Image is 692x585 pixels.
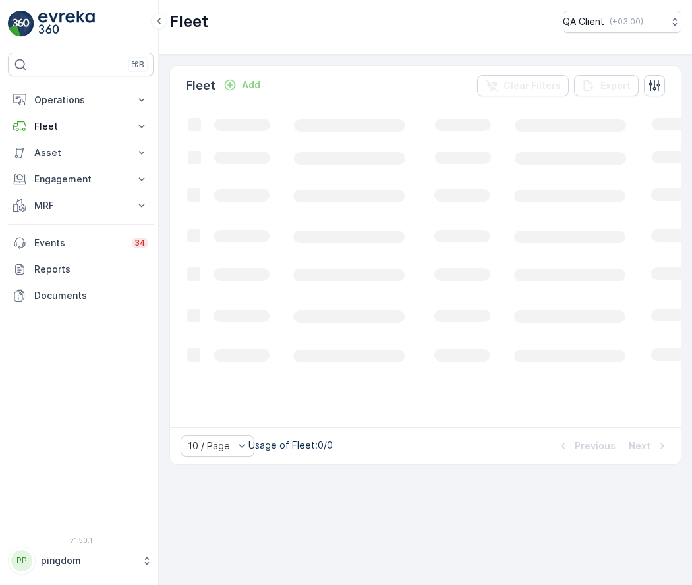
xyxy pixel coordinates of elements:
[34,94,127,107] p: Operations
[600,79,631,92] p: Export
[8,11,34,37] img: logo
[169,11,208,32] p: Fleet
[563,11,681,33] button: QA Client(+03:00)
[8,283,154,309] a: Documents
[248,439,333,452] p: Usage of Fleet : 0/0
[555,438,617,454] button: Previous
[610,16,643,27] p: ( +03:00 )
[8,113,154,140] button: Fleet
[8,166,154,192] button: Engagement
[563,15,604,28] p: QA Client
[504,79,561,92] p: Clear Filters
[34,120,127,133] p: Fleet
[8,192,154,219] button: MRF
[34,263,148,276] p: Reports
[38,11,95,37] img: logo_light-DOdMpM7g.png
[34,146,127,159] p: Asset
[34,289,148,302] p: Documents
[11,550,32,571] div: PP
[41,554,135,567] p: pingdom
[218,77,266,93] button: Add
[8,230,154,256] a: Events34
[574,75,639,96] button: Export
[8,256,154,283] a: Reports
[8,140,154,166] button: Asset
[34,199,127,212] p: MRF
[186,76,216,95] p: Fleet
[34,237,124,250] p: Events
[8,87,154,113] button: Operations
[627,438,670,454] button: Next
[8,547,154,574] button: PPpingdom
[575,439,616,453] p: Previous
[242,78,260,92] p: Add
[34,173,127,186] p: Engagement
[134,238,146,248] p: 34
[131,59,144,70] p: ⌘B
[8,536,154,544] span: v 1.50.1
[629,439,650,453] p: Next
[477,75,569,96] button: Clear Filters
